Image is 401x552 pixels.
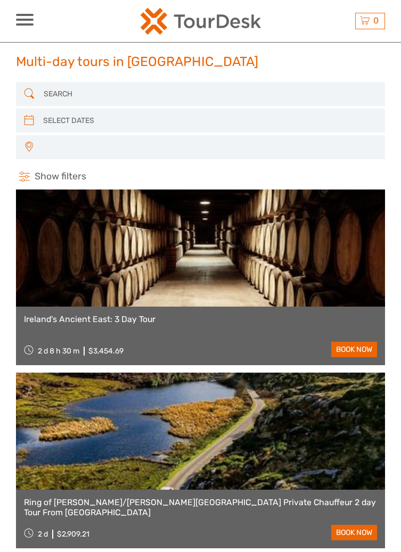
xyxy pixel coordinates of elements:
[24,498,377,518] a: Ring of [PERSON_NAME]/[PERSON_NAME][GEOGRAPHIC_DATA] Private Chauffeur 2 day Tour From [GEOGRAPHI...
[16,54,258,69] h1: Multi-day tours in [GEOGRAPHIC_DATA]
[35,170,86,183] span: Show filters
[141,8,261,35] img: 2254-3441b4b5-4e5f-4d00-b396-31f1d84a6ebf_logo_small.png
[57,530,89,539] div: $2,909.21
[372,15,380,26] span: 0
[39,85,362,103] input: SEARCH
[16,170,385,183] h4: Show filters
[24,315,377,325] a: Ireland's Ancient East: 3 Day Tour
[331,525,377,540] a: book now
[38,530,48,539] span: 2 d
[39,112,362,129] input: SELECT DATES
[331,342,377,357] a: book now
[88,347,124,356] div: $3,454.69
[38,347,79,356] span: 2 d 8 h 30 m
